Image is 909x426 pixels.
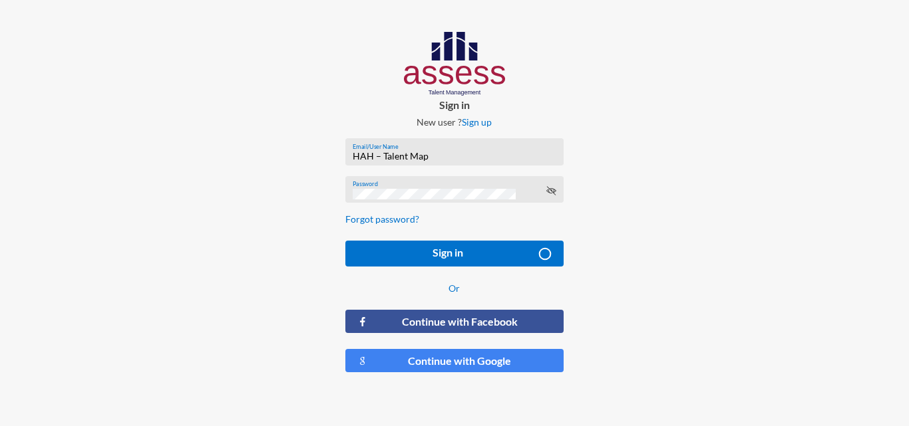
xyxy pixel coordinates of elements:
p: New user ? [335,116,574,128]
p: Or [345,282,563,294]
p: Sign in [335,98,574,111]
a: Forgot password? [345,213,419,225]
button: Sign in [345,241,563,266]
input: Email/User Name [353,151,556,161]
button: Continue with Facebook [345,310,563,333]
img: AssessLogoo.svg [404,32,506,96]
button: Continue with Google [345,349,563,372]
a: Sign up [462,116,492,128]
